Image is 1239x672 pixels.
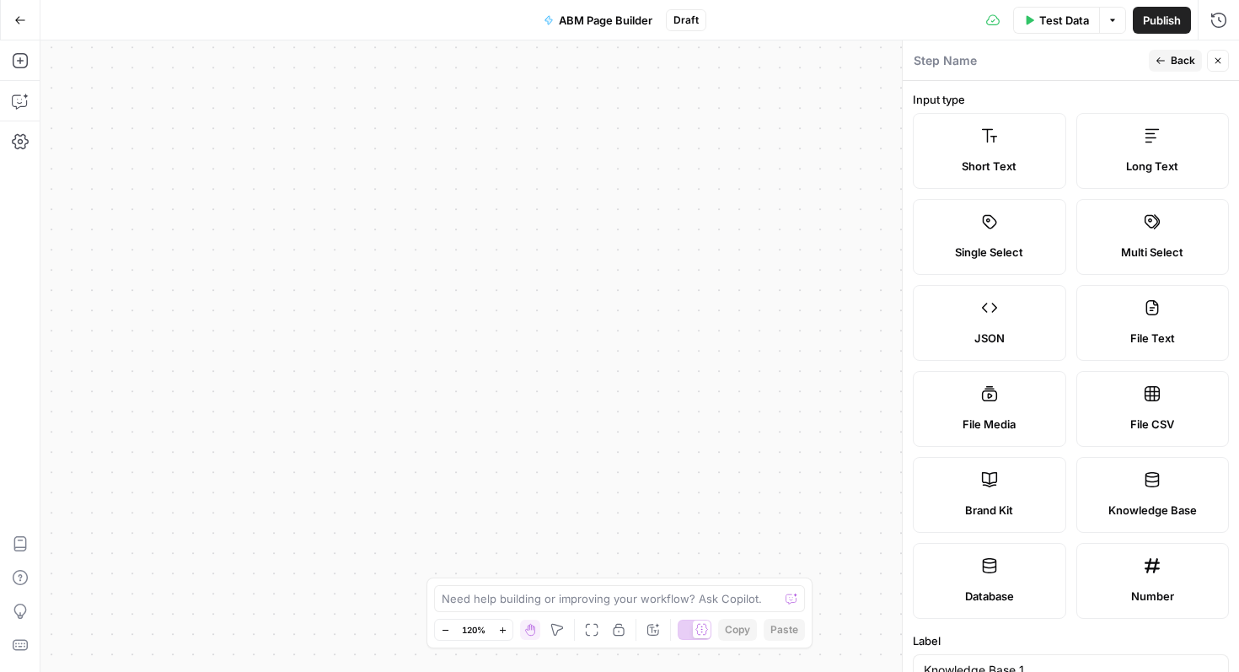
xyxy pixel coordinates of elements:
span: JSON [974,330,1005,347]
span: File CSV [1130,416,1174,433]
span: Publish [1143,12,1181,29]
button: Paste [764,619,805,641]
button: Test Data [1013,7,1099,34]
span: Database [965,588,1014,605]
button: Publish [1133,7,1191,34]
span: Short Text [962,158,1016,175]
span: Copy [725,622,750,637]
button: Copy [718,619,757,641]
span: ABM Page Builder [559,12,652,29]
span: File Media [963,416,1016,433]
span: Test Data [1039,12,1089,29]
span: File Text [1130,330,1175,347]
label: Label [913,632,1229,649]
span: Draft [673,13,699,28]
span: Brand Kit [965,502,1013,519]
span: Number [1131,588,1174,605]
span: Single Select [955,244,1023,261]
span: 120% [462,623,485,637]
span: Knowledge Base [1108,502,1197,519]
span: Paste [770,622,798,637]
span: Long Text [1126,158,1178,175]
span: Multi Select [1121,244,1183,261]
label: Input type [913,91,1229,108]
span: Back [1171,53,1195,68]
button: ABM Page Builder [534,7,662,34]
button: Back [1149,50,1202,72]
